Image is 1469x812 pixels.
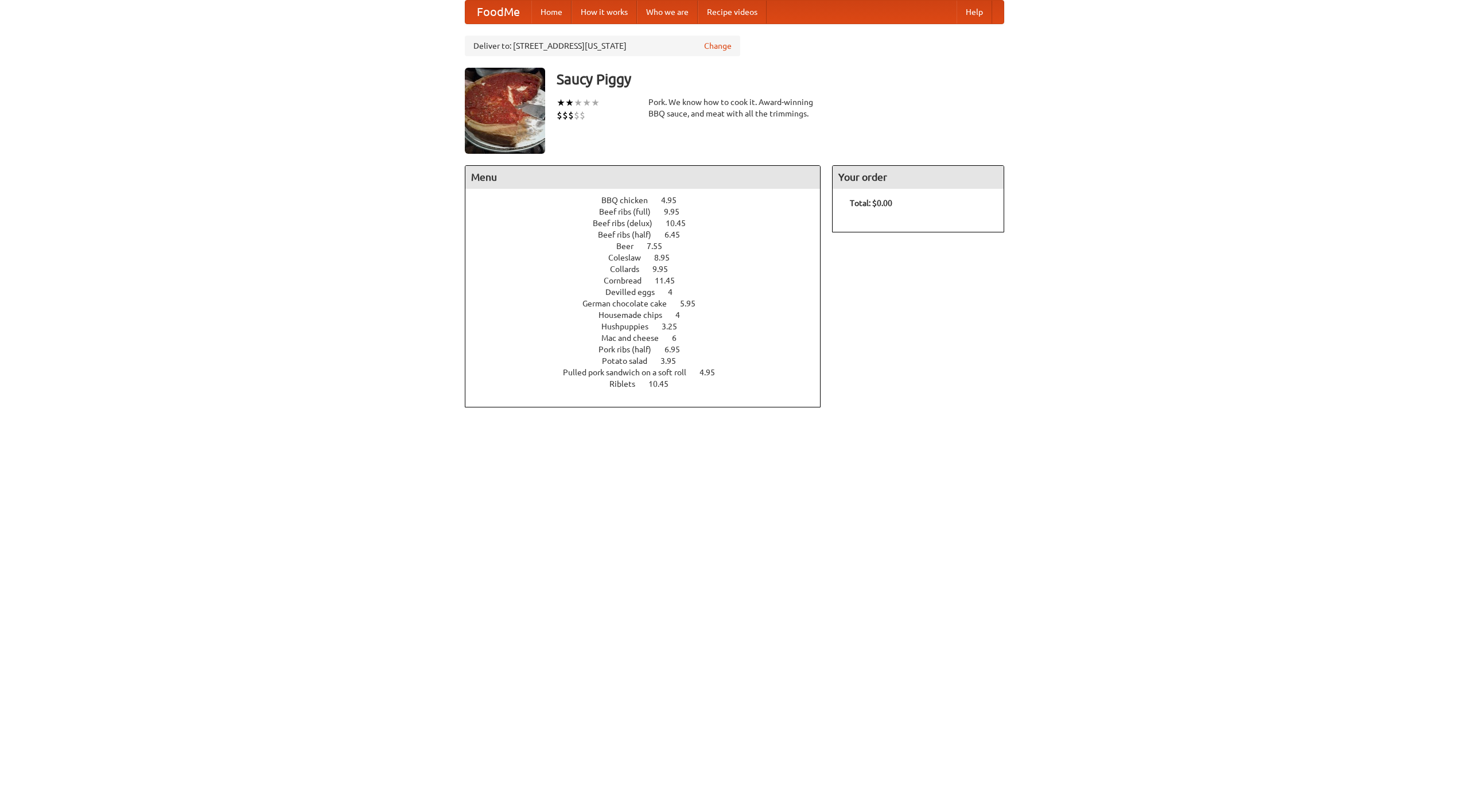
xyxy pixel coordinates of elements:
li: ★ [557,96,565,109]
span: 9.95 [652,265,679,274]
span: 5.95 [680,299,707,308]
h4: Your order [833,166,1004,189]
span: Pork ribs (half) [599,345,663,354]
h4: Menu [465,166,820,189]
a: Change [704,40,732,52]
a: FoodMe [465,1,531,24]
span: 4 [668,287,684,297]
a: BBQ chicken 4.95 [601,196,698,205]
span: Collards [610,265,651,274]
a: Pulled pork sandwich on a soft roll 4.95 [563,368,736,377]
span: 7.55 [647,242,674,251]
span: Riblets [609,379,647,388]
a: Coleslaw 8.95 [608,253,691,262]
span: Beef ribs (half) [598,230,663,239]
span: Hushpuppies [601,322,660,331]
span: 9.95 [664,207,691,216]
a: German chocolate cake 5.95 [582,299,717,308]
span: 11.45 [655,276,686,285]
b: Total: $0.00 [850,199,892,208]
li: $ [580,109,585,122]
h3: Saucy Piggy [557,68,1004,91]
a: Pork ribs (half) 6.95 [599,345,701,354]
li: $ [562,109,568,122]
span: 4.95 [661,196,688,205]
span: 6 [672,333,688,343]
a: Collards 9.95 [610,265,689,274]
a: Beef ribs (full) 9.95 [599,207,701,216]
a: Help [957,1,992,24]
a: Mac and cheese 6 [601,333,698,343]
span: German chocolate cake [582,299,678,308]
span: 4 [675,310,691,320]
img: angular.jpg [465,68,545,154]
a: Cornbread 11.45 [604,276,696,285]
span: 10.45 [648,379,680,388]
li: $ [574,109,580,122]
span: 4.95 [699,368,726,377]
div: Deliver to: [STREET_ADDRESS][US_STATE] [465,36,740,56]
li: ★ [574,96,582,109]
span: Housemade chips [599,310,674,320]
span: 6.45 [664,230,691,239]
a: Recipe videos [698,1,767,24]
a: Beef ribs (half) 6.45 [598,230,701,239]
li: ★ [591,96,600,109]
span: Cornbread [604,276,653,285]
li: ★ [565,96,574,109]
div: Pork. We know how to cook it. Award-winning BBQ sauce, and meat with all the trimmings. [648,96,821,119]
li: $ [557,109,562,122]
span: Potato salad [602,356,659,366]
span: 10.45 [666,219,697,228]
a: Housemade chips 4 [599,310,701,320]
a: Hushpuppies 3.25 [601,322,698,331]
span: BBQ chicken [601,196,659,205]
span: 8.95 [654,253,681,262]
span: 3.95 [660,356,687,366]
span: 3.25 [662,322,689,331]
span: Pulled pork sandwich on a soft roll [563,368,698,377]
li: $ [568,109,574,122]
a: How it works [572,1,637,24]
a: Beef ribs (delux) 10.45 [593,219,707,228]
a: Riblets 10.45 [609,379,690,388]
li: ★ [582,96,591,109]
a: Who we are [637,1,698,24]
a: Potato salad 3.95 [602,356,697,366]
span: Mac and cheese [601,333,670,343]
span: Coleslaw [608,253,652,262]
a: Beer 7.55 [616,242,683,251]
a: Devilled eggs 4 [605,287,694,297]
span: Beer [616,242,645,251]
span: 6.95 [664,345,691,354]
span: Beef ribs (full) [599,207,662,216]
a: Home [531,1,572,24]
span: Beef ribs (delux) [593,219,664,228]
span: Devilled eggs [605,287,666,297]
